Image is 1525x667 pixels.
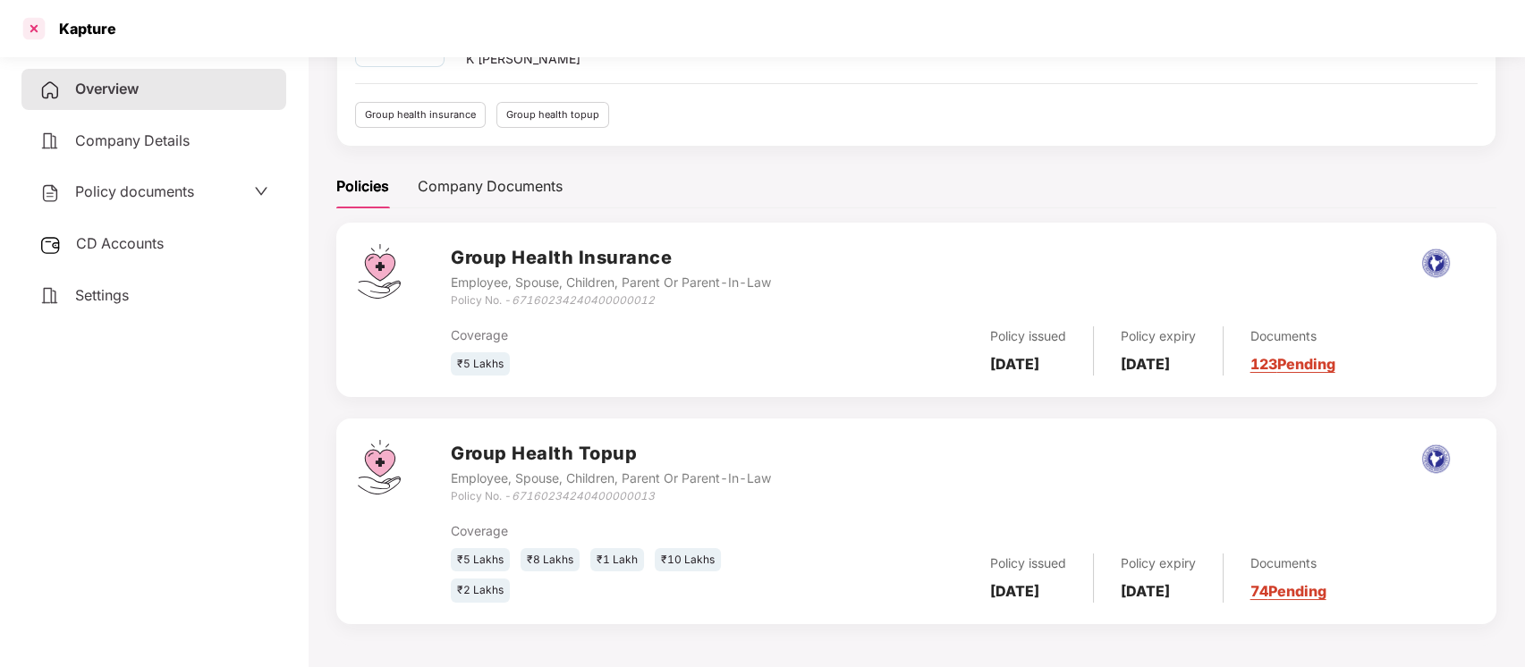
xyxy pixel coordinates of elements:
[1121,582,1170,600] b: [DATE]
[451,292,771,309] div: Policy No. -
[496,102,609,128] div: Group health topup
[358,244,401,299] img: svg+xml;base64,PHN2ZyB4bWxucz0iaHR0cDovL3d3dy53My5vcmcvMjAwMC9zdmciIHdpZHRoPSI0Ny43MTQiIGhlaWdodD...
[418,175,563,198] div: Company Documents
[1250,582,1326,600] a: 74 Pending
[1405,246,1467,281] img: nia.png
[1121,553,1196,573] div: Policy expiry
[451,548,510,572] div: ₹5 Lakhs
[512,489,655,502] i: 67160234240400000013
[990,553,1066,573] div: Policy issued
[254,184,268,198] span: down
[75,182,194,200] span: Policy documents
[451,440,771,468] h3: Group Health Topup
[39,182,61,204] img: svg+xml;base64,PHN2ZyB4bWxucz0iaHR0cDovL3d3dy53My5vcmcvMjAwMC9zdmciIHdpZHRoPSIyNCIgaGVpZ2h0PSIyNC...
[75,131,190,149] span: Company Details
[355,102,486,128] div: Group health insurance
[75,80,139,97] span: Overview
[466,49,580,69] div: K [PERSON_NAME]
[75,286,129,304] span: Settings
[655,548,721,572] div: ₹10 Lakhs
[1250,326,1335,346] div: Documents
[336,175,389,198] div: Policies
[512,293,655,307] i: 67160234240400000012
[451,469,771,488] div: Employee, Spouse, Children, Parent Or Parent-In-Law
[990,355,1039,373] b: [DATE]
[358,440,401,494] img: svg+xml;base64,PHN2ZyB4bWxucz0iaHR0cDovL3d3dy53My5vcmcvMjAwMC9zdmciIHdpZHRoPSI0Ny43MTQiIGhlaWdodD...
[451,273,771,292] div: Employee, Spouse, Children, Parent Or Parent-In-Law
[451,325,792,345] div: Coverage
[590,548,644,572] div: ₹1 Lakh
[39,80,61,101] img: svg+xml;base64,PHN2ZyB4bWxucz0iaHR0cDovL3d3dy53My5vcmcvMjAwMC9zdmciIHdpZHRoPSIyNCIgaGVpZ2h0PSIyNC...
[990,326,1066,346] div: Policy issued
[451,244,771,272] h3: Group Health Insurance
[76,234,164,252] span: CD Accounts
[521,548,580,572] div: ₹8 Lakhs
[1121,326,1196,346] div: Policy expiry
[451,578,510,603] div: ₹2 Lakhs
[451,488,771,505] div: Policy No. -
[39,285,61,307] img: svg+xml;base64,PHN2ZyB4bWxucz0iaHR0cDovL3d3dy53My5vcmcvMjAwMC9zdmciIHdpZHRoPSIyNCIgaGVpZ2h0PSIyNC...
[990,582,1039,600] b: [DATE]
[451,352,510,376] div: ₹5 Lakhs
[1250,553,1326,573] div: Documents
[48,20,116,38] div: Kapture
[39,234,62,256] img: svg+xml;base64,PHN2ZyB3aWR0aD0iMjUiIGhlaWdodD0iMjQiIHZpZXdCb3g9IjAgMCAyNSAyNCIgZmlsbD0ibm9uZSIgeG...
[1405,442,1467,477] img: nia.png
[451,521,792,541] div: Coverage
[39,131,61,152] img: svg+xml;base64,PHN2ZyB4bWxucz0iaHR0cDovL3d3dy53My5vcmcvMjAwMC9zdmciIHdpZHRoPSIyNCIgaGVpZ2h0PSIyNC...
[1250,355,1335,373] a: 123 Pending
[1121,355,1170,373] b: [DATE]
